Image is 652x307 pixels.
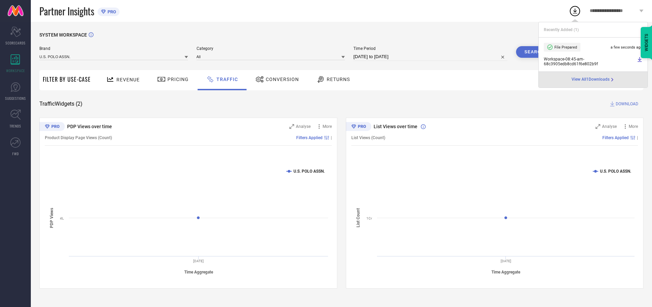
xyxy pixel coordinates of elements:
span: Time Period [353,46,507,51]
span: TRENDS [10,123,21,129]
tspan: List Count [356,208,361,227]
svg: Zoom [289,124,294,129]
span: Revenue [116,77,140,82]
tspan: Time Aggregate [491,270,521,275]
tspan: Time Aggregate [184,270,213,275]
a: View All1Downloads [572,77,615,82]
span: Analyse [296,124,311,129]
span: DOWNLOAD [616,101,638,107]
text: 4L [60,216,64,220]
a: Download [637,57,642,66]
span: | [637,135,638,140]
span: Partner Insights [39,4,94,18]
span: | [331,135,332,140]
div: Open download page [572,77,615,82]
input: Select time period [353,53,507,61]
span: List Views over time [374,124,417,129]
div: Premium [346,122,371,132]
span: Filter By Use-Case [43,75,91,83]
text: [DATE] [193,259,204,263]
span: Workspace - 08:45-am - 68c3905edb8cd61f6e802b9f [544,57,635,66]
span: Brand [39,46,188,51]
span: SYSTEM WORKSPACE [39,32,87,38]
span: Traffic Widgets ( 2 ) [39,101,83,107]
tspan: PDP Views [49,208,54,228]
span: SCORECARDS [5,40,26,45]
span: Analyse [602,124,617,129]
text: 1Cr [366,216,372,220]
span: PRO [106,9,116,14]
span: Traffic [216,77,238,82]
span: File Prepared [554,45,577,50]
span: a few seconds ago [611,45,642,50]
span: Conversion [266,77,299,82]
span: FWD [12,151,19,156]
span: Category [197,46,345,51]
span: List Views (Count) [351,135,385,140]
text: U.S. POLO ASSN. [293,169,325,174]
span: More [323,124,332,129]
span: WORKSPACE [6,68,25,73]
span: More [629,124,638,129]
text: [DATE] [500,259,511,263]
span: Pricing [167,77,189,82]
div: Open download list [569,5,581,17]
div: Premium [39,122,65,132]
span: Filters Applied [602,135,629,140]
svg: Zoom [595,124,600,129]
span: SUGGESTIONS [5,96,26,101]
span: PDP Views over time [67,124,112,129]
text: U.S. POLO ASSN. [600,169,631,174]
span: View All 1 Downloads [572,77,610,82]
span: Recently Added ( 1 ) [544,27,579,32]
button: Search [516,46,553,58]
span: Product Display Page Views (Count) [45,135,112,140]
span: Filters Applied [296,135,323,140]
span: Returns [327,77,350,82]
